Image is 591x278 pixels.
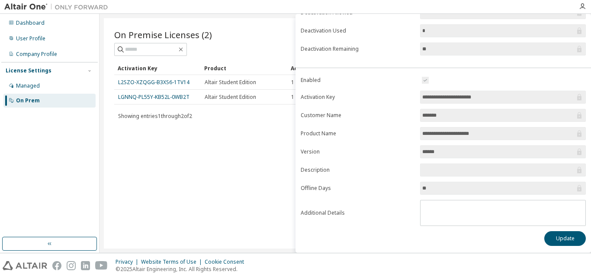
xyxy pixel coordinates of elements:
[118,78,190,86] a: L2SZO-XZQGG-B3XS6-1TV14
[118,61,197,75] div: Activation Key
[116,258,141,265] div: Privacy
[301,27,415,34] label: Deactivation Used
[301,94,415,101] label: Activation Key
[4,3,112,11] img: Altair One
[301,77,415,84] label: Enabled
[116,265,249,273] p: © 2025 Altair Engineering, Inc. All Rights Reserved.
[301,185,415,192] label: Offline Days
[205,94,256,101] span: Altair Student Edition
[16,82,40,89] div: Managed
[67,261,76,270] img: instagram.svg
[16,35,45,42] div: User Profile
[118,112,192,120] span: Showing entries 1 through 2 of 2
[16,51,57,58] div: Company Profile
[301,112,415,119] label: Customer Name
[141,258,205,265] div: Website Terms of Use
[52,261,61,270] img: facebook.svg
[95,261,108,270] img: youtube.svg
[204,61,284,75] div: Product
[544,231,586,246] button: Update
[6,67,51,74] div: License Settings
[291,79,294,86] span: 1
[301,148,415,155] label: Version
[291,61,370,75] div: Activation Allowed
[301,46,415,52] label: Deactivation Remaining
[114,29,212,41] span: On Premise Licenses (2)
[3,261,47,270] img: altair_logo.svg
[301,167,415,173] label: Description
[118,93,190,101] a: LGNNQ-PL55Y-KB52L-0WB2T
[291,94,294,101] span: 1
[301,130,415,137] label: Product Name
[81,261,90,270] img: linkedin.svg
[205,258,249,265] div: Cookie Consent
[205,79,256,86] span: Altair Student Edition
[301,209,415,216] label: Additional Details
[16,97,40,104] div: On Prem
[16,20,45,26] div: Dashboard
